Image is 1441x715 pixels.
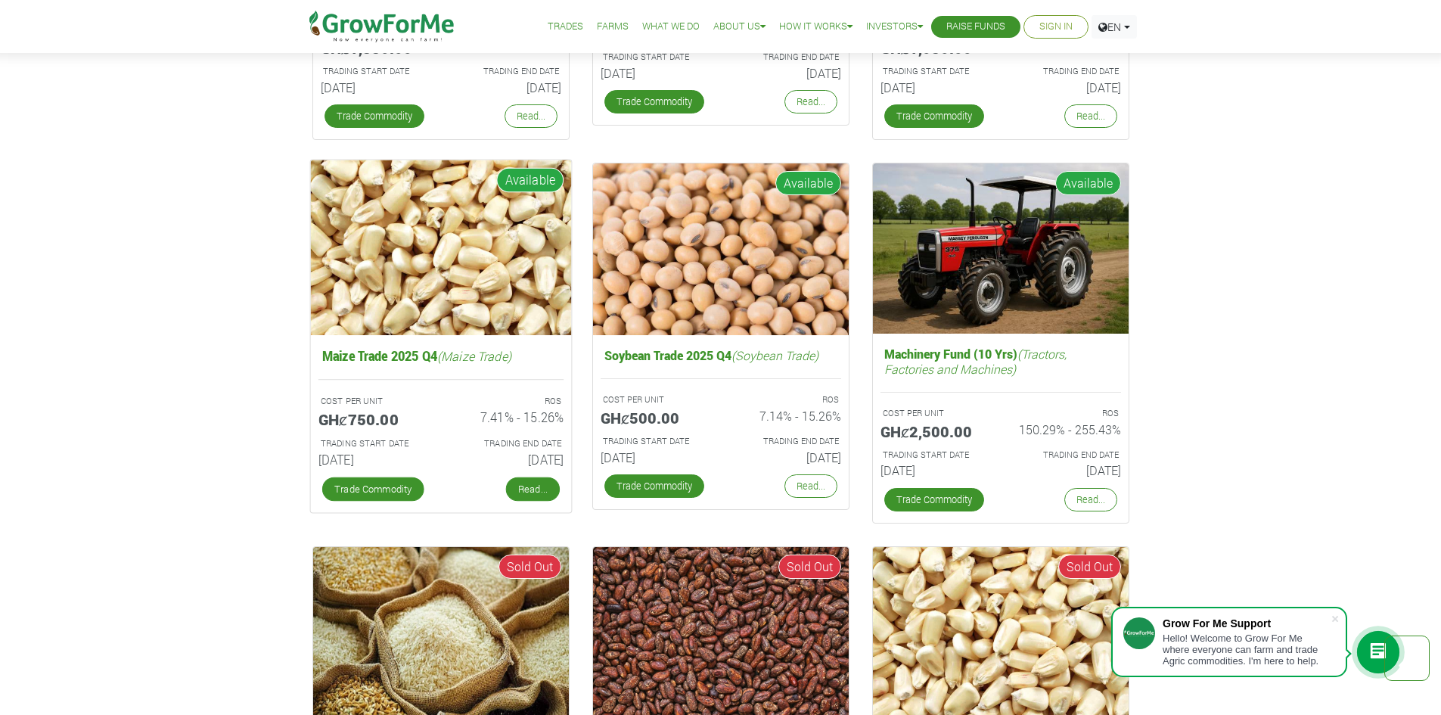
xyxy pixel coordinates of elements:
[642,19,700,35] a: What We Do
[778,555,841,579] span: Sold Out
[548,19,583,35] a: Trades
[713,19,766,35] a: About Us
[593,163,849,335] img: growforme image
[603,393,707,406] p: COST PER UNIT
[1012,463,1121,477] h6: [DATE]
[1039,19,1073,35] a: Sign In
[452,80,561,95] h6: [DATE]
[880,39,989,57] h5: GHȼ1,050.00
[321,39,430,57] h5: GHȼ1,550.00
[323,65,427,78] p: Estimated Trading Start Date
[883,65,987,78] p: Estimated Trading Start Date
[1014,449,1119,462] p: Estimated Trading End Date
[321,80,430,95] h6: [DATE]
[775,171,841,195] span: Available
[1012,422,1121,437] h6: 150.29% - 255.43%
[884,346,1067,376] i: (Tractors, Factories and Machines)
[1012,39,1121,53] h6: 8.09% - 15.28%
[452,452,564,468] h6: [DATE]
[498,555,561,579] span: Sold Out
[310,160,571,335] img: growforme image
[732,66,841,80] h6: [DATE]
[784,474,837,498] a: Read...
[601,344,841,366] h5: Soybean Trade 2025 Q4
[884,488,984,511] a: Trade Commodity
[604,90,704,113] a: Trade Commodity
[320,437,427,450] p: Estimated Trading Start Date
[452,410,564,425] h6: 7.41% - 15.26%
[734,393,839,406] p: ROS
[1055,171,1121,195] span: Available
[321,477,424,502] a: Trade Commodity
[1163,617,1331,630] div: Grow For Me Support
[436,347,511,363] i: (Maize Trade)
[1163,633,1331,667] div: Hello! Welcome to Grow For Me where everyone can farm and trade Agric commodities. I'm here to help.
[455,65,559,78] p: Estimated Trading End Date
[880,422,989,440] h5: GHȼ2,500.00
[884,104,984,128] a: Trade Commodity
[601,409,710,427] h5: GHȼ500.00
[505,477,559,502] a: Read...
[1058,555,1121,579] span: Sold Out
[1014,65,1119,78] p: Estimated Trading End Date
[1014,407,1119,420] p: ROS
[318,452,429,468] h6: [DATE]
[325,104,424,128] a: Trade Commodity
[734,51,839,64] p: Estimated Trading End Date
[866,19,923,35] a: Investors
[946,19,1005,35] a: Raise Funds
[597,19,629,35] a: Farms
[779,19,852,35] a: How it Works
[1064,488,1117,511] a: Read...
[880,463,989,477] h6: [DATE]
[603,51,707,64] p: Estimated Trading Start Date
[880,343,1121,379] h5: Machinery Fund (10 Yrs)
[873,163,1129,334] img: growforme image
[601,450,710,465] h6: [DATE]
[731,347,818,363] i: (Soybean Trade)
[883,407,987,420] p: COST PER UNIT
[318,344,563,367] h5: Maize Trade 2025 Q4
[732,450,841,465] h6: [DATE]
[734,435,839,448] p: Estimated Trading End Date
[1012,80,1121,95] h6: [DATE]
[1064,104,1117,128] a: Read...
[455,395,561,408] p: ROS
[603,435,707,448] p: Estimated Trading Start Date
[784,90,837,113] a: Read...
[496,168,564,193] span: Available
[601,66,710,80] h6: [DATE]
[452,39,561,53] h6: 8.93% - 15.25%
[732,409,841,423] h6: 7.14% - 15.26%
[1092,15,1137,39] a: EN
[320,395,427,408] p: COST PER UNIT
[455,437,561,450] p: Estimated Trading End Date
[505,104,557,128] a: Read...
[880,80,989,95] h6: [DATE]
[883,449,987,462] p: Estimated Trading Start Date
[604,474,704,498] a: Trade Commodity
[318,410,429,428] h5: GHȼ750.00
